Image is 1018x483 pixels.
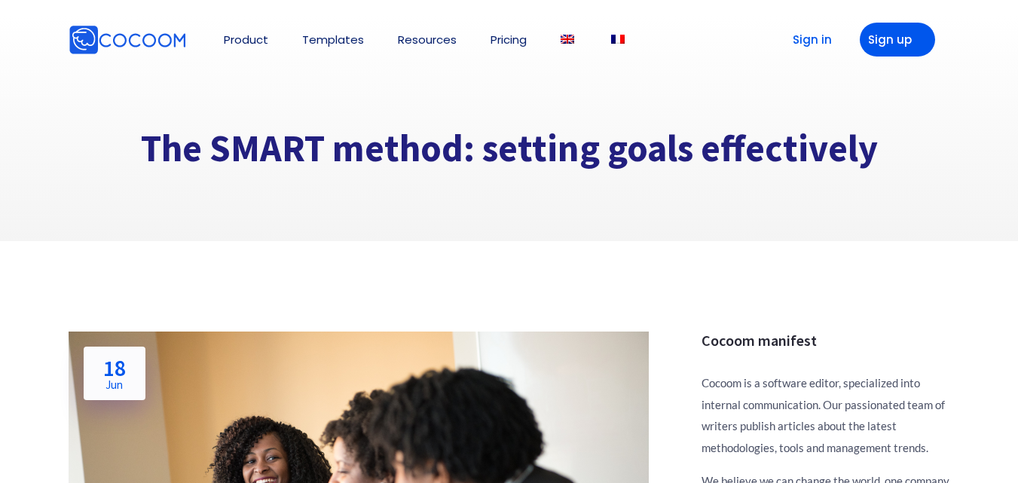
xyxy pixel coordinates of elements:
[224,34,268,45] a: Product
[302,34,364,45] a: Templates
[103,356,126,390] h2: 18
[189,39,190,40] img: Cocoom
[702,372,950,458] p: Cocoom is a software editor, specialized into internal communication. Our passionated team of wri...
[769,23,845,57] a: Sign in
[84,347,145,400] a: 18Jun
[611,35,625,44] img: French
[491,34,527,45] a: Pricing
[103,379,126,390] span: Jun
[69,25,186,55] img: Cocoom
[561,35,574,44] img: English
[398,34,457,45] a: Resources
[69,125,950,173] h1: The SMART method: setting goals effectively
[860,23,935,57] a: Sign up
[702,332,950,350] h3: Cocoom manifest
